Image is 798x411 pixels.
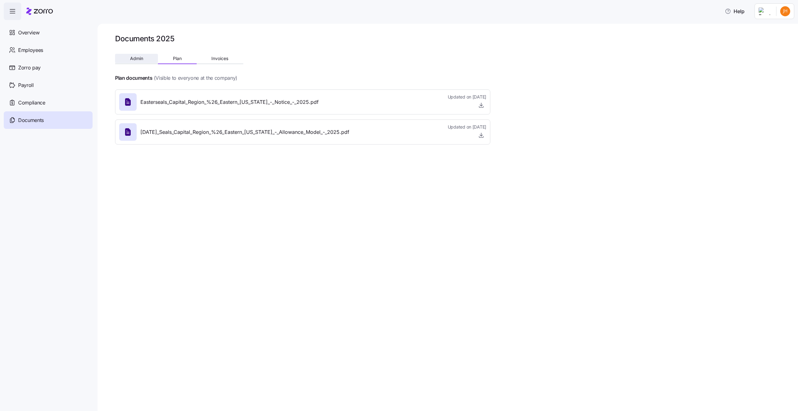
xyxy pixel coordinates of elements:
span: Payroll [18,81,34,89]
span: [DATE]_Seals_Capital_Region_%26_Eastern_[US_STATE]_-_Allowance_Model_-_2025.pdf [140,128,349,136]
span: Documents [18,116,44,124]
span: Compliance [18,99,45,107]
img: ce272918e4e19d881d629216a37b5f0b [780,6,790,16]
a: Compliance [4,94,93,111]
span: Updated on [DATE] [448,94,486,100]
span: Zorro pay [18,64,41,72]
span: Overview [18,29,39,37]
button: Help [720,5,750,18]
span: Admin [130,56,143,61]
span: Easterseals_Capital_Region_%26_Eastern_[US_STATE]_-_Notice_-_2025.pdf [140,98,319,106]
a: Documents [4,111,93,129]
a: Overview [4,24,93,41]
a: Payroll [4,76,93,94]
h1: Documents 2025 [115,34,174,43]
img: Employer logo [759,8,771,15]
h4: Plan documents [115,74,153,82]
span: Employees [18,46,43,54]
a: Zorro pay [4,59,93,76]
span: Plan [173,56,182,61]
a: Employees [4,41,93,59]
span: Updated on [DATE] [448,124,486,130]
span: (Visible to everyone at the company) [154,74,237,82]
span: Invoices [211,56,228,61]
span: Help [725,8,745,15]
